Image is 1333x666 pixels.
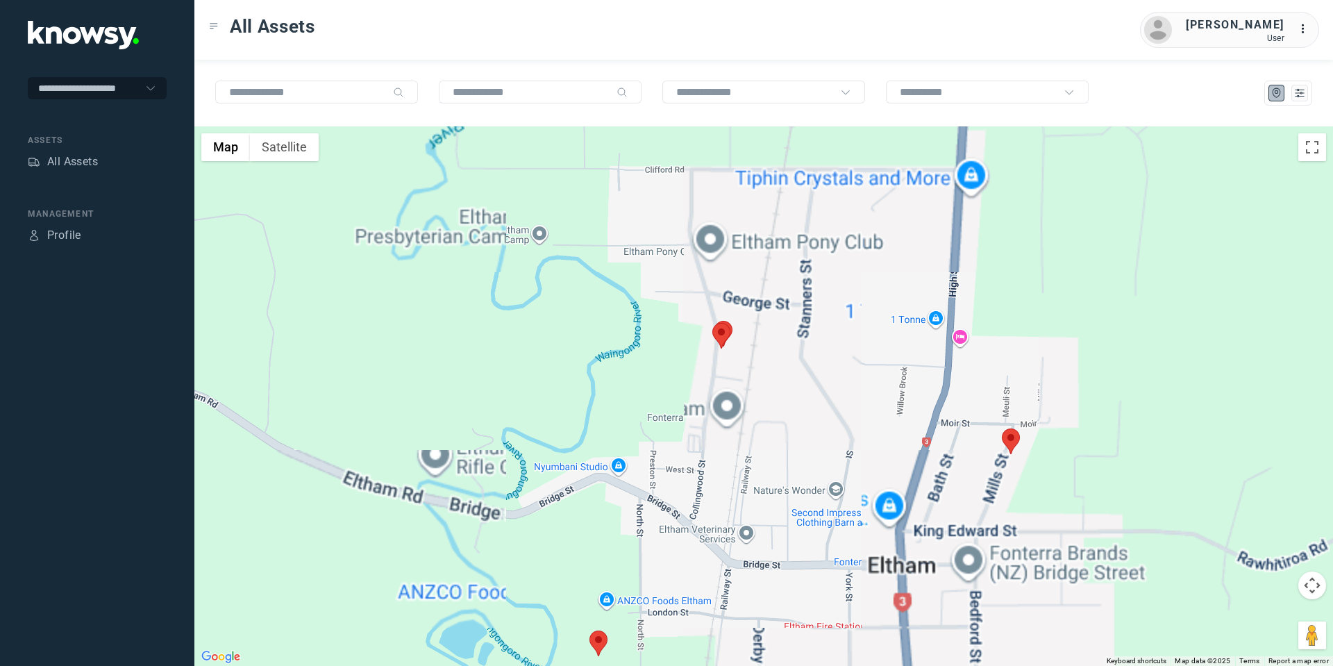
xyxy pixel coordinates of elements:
[47,227,81,244] div: Profile
[1299,24,1313,34] tspan: ...
[1175,657,1231,665] span: Map data ©2025
[1239,657,1260,665] a: Terms (opens in new tab)
[209,22,219,31] div: Toggle Menu
[28,156,40,168] div: Assets
[230,14,315,39] span: All Assets
[617,87,628,98] div: Search
[1298,622,1326,649] button: Drag Pegman onto the map to open Street View
[1186,17,1284,33] div: [PERSON_NAME]
[1293,87,1306,99] div: List
[1144,16,1172,44] img: avatar.png
[198,648,244,666] img: Google
[28,227,81,244] a: ProfileProfile
[1298,21,1315,40] div: :
[28,134,167,147] div: Assets
[201,133,250,161] button: Show street map
[28,229,40,242] div: Profile
[47,153,98,170] div: All Assets
[1186,33,1284,43] div: User
[393,87,404,98] div: Search
[198,648,244,666] a: Open this area in Google Maps (opens a new window)
[1298,21,1315,38] div: :
[1107,656,1166,666] button: Keyboard shortcuts
[1298,133,1326,161] button: Toggle fullscreen view
[1268,657,1329,665] a: Report a map error
[28,153,98,170] a: AssetsAll Assets
[1271,87,1283,99] div: Map
[28,21,139,49] img: Application Logo
[1298,572,1326,599] button: Map camera controls
[28,208,167,220] div: Management
[250,133,319,161] button: Show satellite imagery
